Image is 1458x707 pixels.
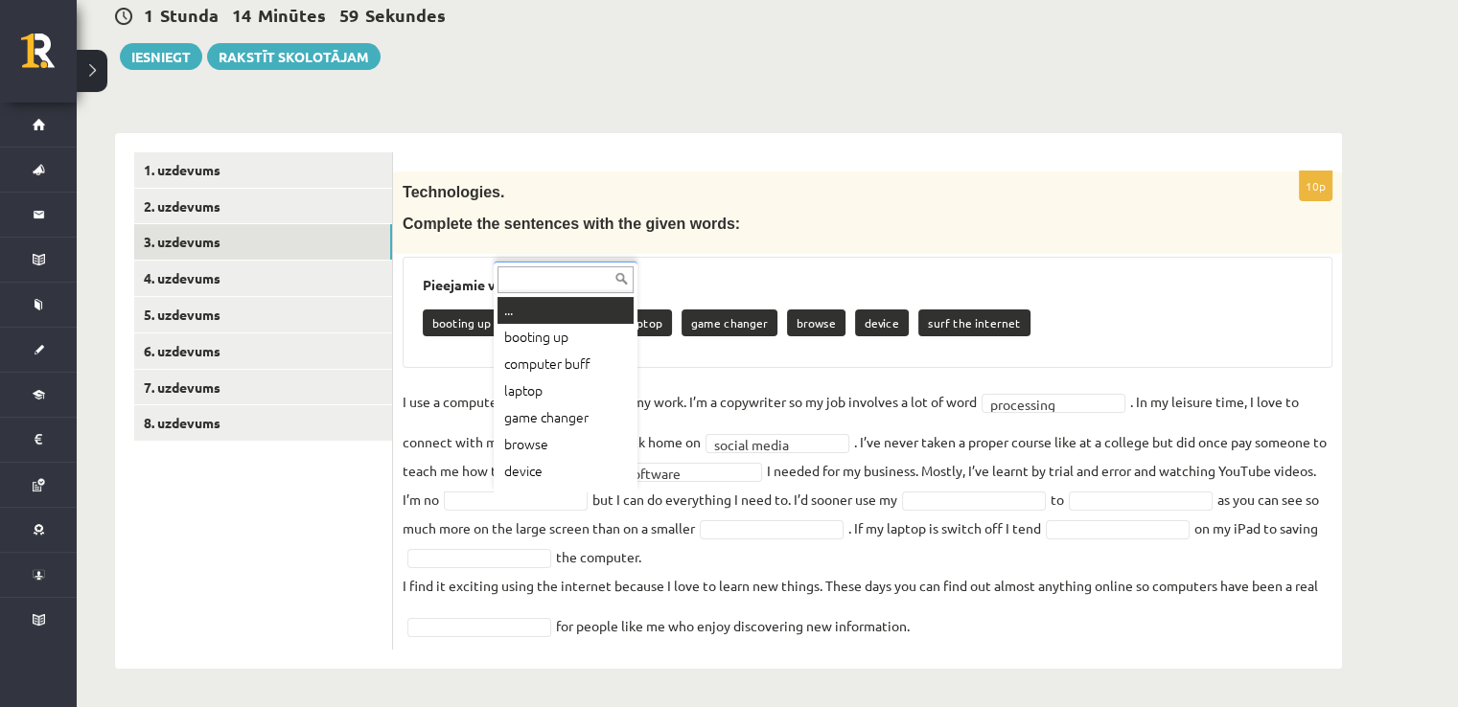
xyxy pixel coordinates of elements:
div: browse [498,431,634,458]
div: surf the internet [498,485,634,512]
div: computer buff [498,351,634,377]
div: laptop [498,377,634,404]
div: ... [498,297,634,324]
div: game changer [498,404,634,431]
div: device [498,458,634,485]
div: booting up [498,324,634,351]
